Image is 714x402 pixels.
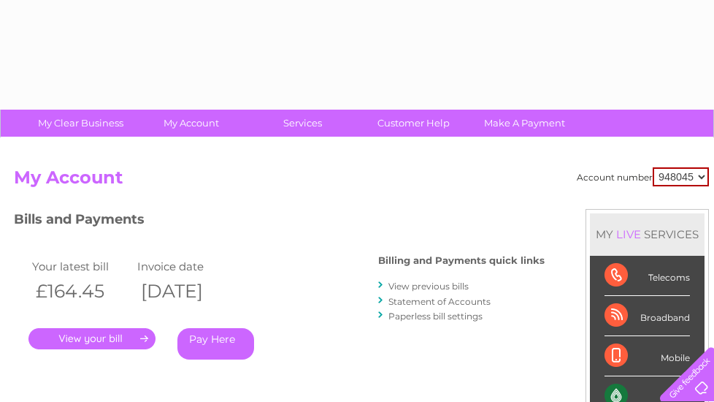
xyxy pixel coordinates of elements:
a: Customer Help [353,110,474,137]
th: £164.45 [28,276,134,306]
div: Account number [577,167,709,186]
a: Pay Here [177,328,254,360]
h3: Bills and Payments [14,209,545,235]
div: Telecoms [604,256,690,296]
a: My Account [131,110,252,137]
div: Mobile [604,336,690,376]
a: . [28,328,156,349]
h4: Billing and Payments quick links [378,255,545,266]
div: MY SERVICES [590,213,705,255]
td: Your latest bill [28,257,134,276]
div: LIVE [613,227,644,241]
h2: My Account [14,167,709,195]
div: Broadband [604,296,690,336]
td: Invoice date [134,257,239,276]
a: Services [242,110,363,137]
a: Paperless bill settings [388,311,483,322]
a: My Clear Business [20,110,141,137]
a: View previous bills [388,281,469,292]
a: Make A Payment [464,110,585,137]
th: [DATE] [134,276,239,306]
a: Statement of Accounts [388,296,491,307]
